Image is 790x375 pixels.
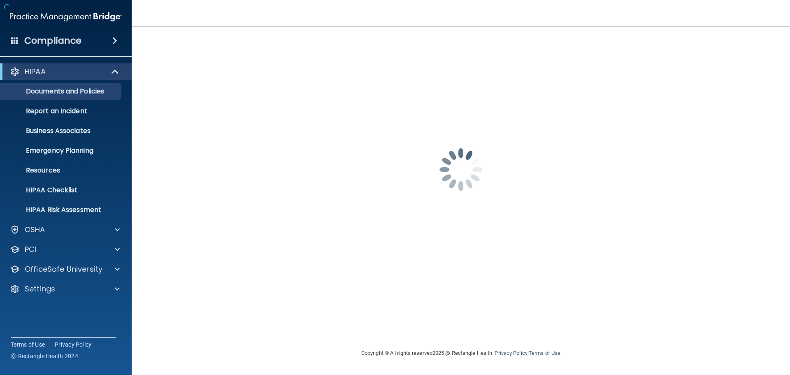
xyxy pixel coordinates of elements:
[5,147,118,155] p: Emergency Planning
[24,35,81,47] h4: Compliance
[25,67,46,77] p: HIPAA
[10,67,119,77] a: HIPAA
[10,9,122,25] img: PMB logo
[25,245,36,254] p: PCI
[5,206,118,214] p: HIPAA Risk Assessment
[55,340,92,349] a: Privacy Policy
[311,340,611,366] div: Copyright © All rights reserved 2025 @ Rectangle Health | |
[5,127,118,135] p: Business Associates
[529,350,560,356] a: Terms of Use
[5,87,118,95] p: Documents and Policies
[5,166,118,175] p: Resources
[10,225,120,235] a: OSHA
[420,128,502,211] img: spinner.e123f6fc.gif
[25,264,102,274] p: OfficeSafe University
[10,284,120,294] a: Settings
[10,264,120,274] a: OfficeSafe University
[11,340,45,349] a: Terms of Use
[5,107,118,115] p: Report an Incident
[10,245,120,254] a: PCI
[495,350,527,356] a: Privacy Policy
[25,225,45,235] p: OSHA
[25,284,55,294] p: Settings
[5,186,118,194] p: HIPAA Checklist
[11,352,78,360] span: Ⓒ Rectangle Health 2024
